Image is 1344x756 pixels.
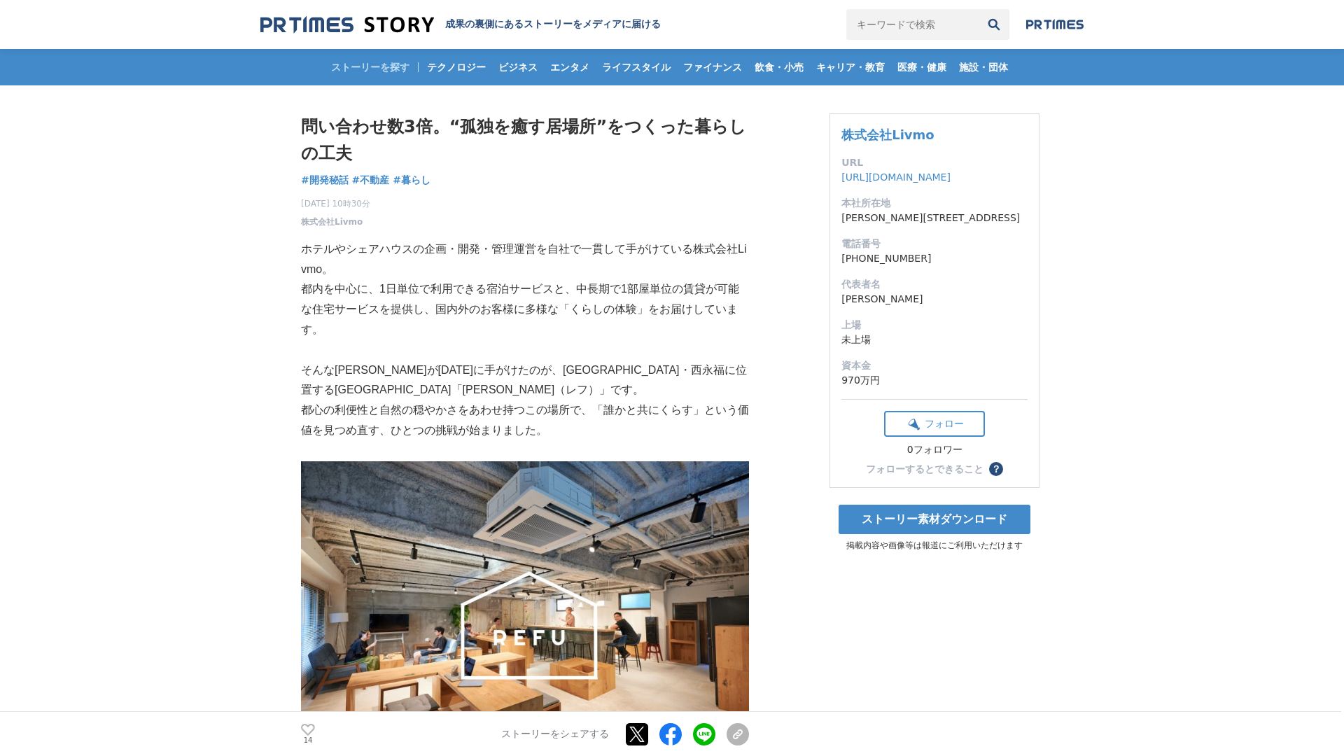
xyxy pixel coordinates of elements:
div: 0フォロワー [884,444,985,456]
p: そんな[PERSON_NAME]が[DATE]に手がけたのが、[GEOGRAPHIC_DATA]・西永福に位置する[GEOGRAPHIC_DATA]「[PERSON_NAME]（レフ）」です。 [301,360,749,401]
a: キャリア・教育 [811,49,890,85]
h1: 問い合わせ数3倍。“孤独を癒す居場所”をつくった暮らしの工夫 [301,113,749,167]
dt: 上場 [841,318,1028,332]
input: キーワードで検索 [846,9,979,40]
dd: [PERSON_NAME][STREET_ADDRESS] [841,211,1028,225]
a: [URL][DOMAIN_NAME] [841,171,951,183]
a: ビジネス [493,49,543,85]
a: 株式会社Livmo [841,127,934,142]
a: #不動産 [352,173,390,188]
p: 掲載内容や画像等は報道にご利用いただけます [829,540,1039,552]
a: エンタメ [545,49,595,85]
span: #開発秘話 [301,174,349,186]
span: #不動産 [352,174,390,186]
dd: 未上場 [841,332,1028,347]
dd: [PERSON_NAME] [841,292,1028,307]
p: 都内を中心に、1日単位で利用できる宿泊サービスと、中長期で1部屋単位の賃貸が可能な住宅サービスを提供し、国内外のお客様に多様な「くらしの体験」をお届けしています。 [301,279,749,339]
button: フォロー [884,411,985,437]
p: ストーリーをシェアする [501,728,609,741]
dt: 資本金 [841,358,1028,373]
a: 成果の裏側にあるストーリーをメディアに届ける 成果の裏側にあるストーリーをメディアに届ける [260,15,661,34]
dd: 970万円 [841,373,1028,388]
a: #暮らし [393,173,430,188]
dt: 本社所在地 [841,196,1028,211]
a: ファイナンス [678,49,748,85]
span: 飲食・小売 [749,61,809,73]
img: 成果の裏側にあるストーリーをメディアに届ける [260,15,434,34]
span: [DATE] 10時30分 [301,197,370,210]
button: ？ [989,462,1003,476]
span: ライフスタイル [596,61,676,73]
a: ライフスタイル [596,49,676,85]
span: ファイナンス [678,61,748,73]
dt: 電話番号 [841,237,1028,251]
span: 施設・団体 [953,61,1014,73]
p: 14 [301,737,315,744]
a: テクノロジー [421,49,491,85]
a: 施設・団体 [953,49,1014,85]
button: 検索 [979,9,1009,40]
a: #開発秘話 [301,173,349,188]
dd: [PHONE_NUMBER] [841,251,1028,266]
img: prtimes [1026,19,1084,30]
span: #暮らし [393,174,430,186]
div: フォローするとできること [866,464,983,474]
p: ホテルやシェアハウスの企画・開発・管理運営を自社で一貫して手がけている株式会社Livmo。 [301,239,749,280]
a: 医療・健康 [892,49,952,85]
h2: 成果の裏側にあるストーリーをメディアに届ける [445,18,661,31]
a: 株式会社Livmo [301,216,363,228]
p: 都心の利便性と自然の穏やかさをあわせ持つこの場所で、「誰かと共にくらす」という価値を見つめ直す、ひとつの挑戦が始まりました。 [301,400,749,441]
span: エンタメ [545,61,595,73]
span: ビジネス [493,61,543,73]
span: テクノロジー [421,61,491,73]
dt: URL [841,155,1028,170]
span: キャリア・教育 [811,61,890,73]
a: ストーリー素材ダウンロード [839,505,1030,534]
span: 医療・健康 [892,61,952,73]
dt: 代表者名 [841,277,1028,292]
span: ？ [991,464,1001,474]
a: 飲食・小売 [749,49,809,85]
img: thumbnail_eaed5980-8ed3-11f0-a98f-b321817949aa.png [301,461,749,756]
